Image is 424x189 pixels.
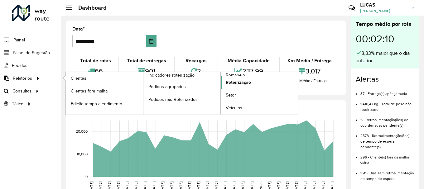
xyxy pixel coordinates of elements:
div: Recargas [176,57,216,64]
div: Total de entregas [121,57,172,64]
li: 1.410,47 kg - Total de peso não roteirizado [360,97,414,112]
a: Edição tempo atendimento [66,97,143,110]
li: 1511 - Dias sem retroalimentação de tempo de espera [360,166,414,182]
a: Contato Rápido [345,1,359,15]
div: 901 [121,64,172,78]
a: Clientes fora malha [66,85,143,97]
span: Veículos [226,105,242,111]
li: 37 - Entrega(s) após jornada [360,86,414,97]
span: Edição tempo atendimento [71,101,122,107]
span: Indicadores roteirização [148,72,195,78]
a: Clientes [66,72,143,84]
h3: LUCAS [360,2,407,8]
div: Tempo médio por rota [356,20,414,28]
span: Painel [13,37,25,43]
a: Veículos [221,102,298,114]
span: Pedidos [12,62,27,69]
text: 0 [85,175,88,179]
div: 00:02:10 [356,28,414,50]
a: Setor [221,89,298,102]
div: 66 [74,64,117,78]
a: Pedidos agrupados [143,80,221,93]
li: 2578 - Retroalimentação(ões) de tempo de espera pendente(s) [360,128,414,150]
span: Romaneio [226,72,245,78]
span: Relatórios [13,75,32,82]
span: Pedidos não Roteirizados [148,96,198,103]
span: Clientes [71,75,86,82]
span: [PERSON_NAME] [360,8,407,14]
span: Consultas [12,88,31,94]
div: Km Médio / Entrega [282,57,338,64]
span: Setor [226,92,236,98]
span: Tático [12,101,23,107]
div: 2 [176,64,216,78]
h4: Alertas [356,75,414,84]
div: 3,017 [282,64,338,78]
div: 237,99 [220,64,277,78]
h2: Dashboard [72,4,107,11]
a: Roteirização [221,76,298,89]
span: Painel de Sugestão [13,50,50,56]
div: Total de rotas [74,57,117,64]
span: Clientes fora malha [71,88,108,94]
li: 296 - Cliente(s) fora da malha viária [360,150,414,166]
text: 10,000 [77,152,88,156]
a: Indicadores roteirização [66,72,221,115]
a: Pedidos não Roteirizados [143,93,221,106]
div: Média Capacidade [220,57,277,64]
div: 8,33% maior que o dia anterior [356,50,414,64]
li: 6 - Retroalimentação(ões) de coordenadas pendente(s) [360,112,414,128]
label: Data [72,25,85,33]
text: 20,000 [76,129,88,133]
span: Pedidos agrupados [148,83,186,90]
span: Roteirização [226,79,251,86]
a: Romaneio [143,72,298,115]
div: Km Médio / Entrega [282,78,338,84]
button: Choose Date [146,35,157,47]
